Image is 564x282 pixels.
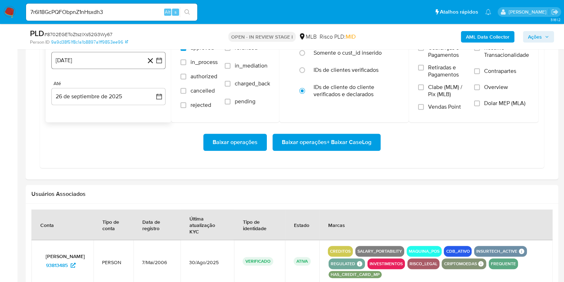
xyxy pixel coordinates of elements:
span: 3.161.2 [550,17,560,23]
button: search-icon [180,7,194,17]
input: Pesquise usuários ou casos... [26,8,197,17]
div: MLB [299,33,317,41]
button: AML Data Collector [461,31,514,43]
span: MID [346,33,356,41]
b: PLD [30,28,44,39]
span: Atalhos rápidos [440,8,478,16]
button: Ações [523,31,554,43]
span: Ações [528,31,542,43]
p: OPEN - IN REVIEW STAGE I [228,32,296,42]
span: Alt [165,9,171,15]
a: Notificações [485,9,491,15]
h2: Usuários Associados [31,191,553,198]
a: 9a9d38f51f8c1a1b8897a1ff9853ee96 [51,39,128,45]
a: Sair [551,8,559,16]
span: s [174,9,177,15]
b: AML Data Collector [466,31,509,43]
p: danilo.toledo@mercadolivre.com [508,9,549,15]
b: Person ID [30,39,50,45]
span: # 8702EGEToZtszlXs52G3Wy67 [44,31,112,38]
span: Risco PLD: [320,33,356,41]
